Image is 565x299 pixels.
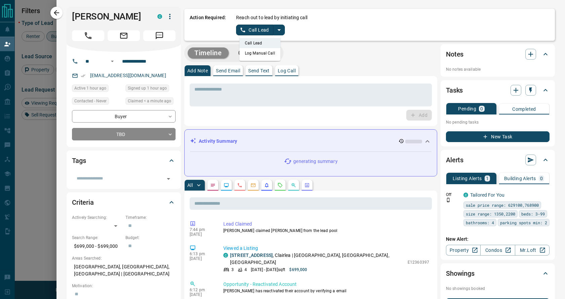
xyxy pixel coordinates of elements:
h2: Notes [446,49,463,60]
h1: [PERSON_NAME] [72,11,147,22]
button: Open [164,174,173,184]
h2: Tags [72,155,86,166]
button: Call Lead [236,25,273,35]
p: Add Note [187,68,208,73]
p: Viewed a Listing [223,245,429,252]
h2: Tasks [446,85,463,96]
span: Claimed < a minute ago [128,98,171,104]
a: Property [446,245,481,256]
button: Timeline [188,47,229,59]
p: Budget: [125,235,176,241]
p: Log Call [278,68,296,73]
p: 0 [540,176,543,181]
p: Completed [512,107,536,111]
div: Activity Summary [190,135,431,147]
a: [STREET_ADDRESS] [230,253,273,258]
p: [GEOGRAPHIC_DATA], [GEOGRAPHIC_DATA], [GEOGRAPHIC_DATA] | [GEOGRAPHIC_DATA] [72,261,176,279]
svg: Requests [277,182,283,188]
p: New Alert: [446,236,550,243]
p: Lead Claimed [223,221,429,228]
p: [DATE] [190,292,213,297]
h2: Criteria [72,197,94,208]
p: 4 [244,267,247,273]
div: Fri Sep 12 2025 [125,97,176,107]
div: Tags [72,153,176,169]
button: New Task [446,131,550,142]
p: Timeframe: [125,214,176,221]
p: [PERSON_NAME] has reactivated their account by verifying a email [223,288,429,294]
span: Call [72,30,104,41]
p: [PERSON_NAME] claimed [PERSON_NAME] from the lead pool [223,228,429,234]
p: Opportunity - Reactivated Account [223,281,429,288]
p: Off [446,192,459,198]
h2: Showings [446,268,475,279]
svg: Emails [251,182,256,188]
p: $699,000 - $699,000 [72,241,122,252]
svg: Email Verified [81,73,85,78]
div: condos.ca [223,253,228,258]
li: Call Lead [239,38,280,48]
span: sale price range: 629100,768900 [466,202,539,208]
div: Fri Sep 12 2025 [72,85,122,94]
p: [DATE] [190,232,213,237]
p: E12360397 [408,259,429,265]
p: All [187,183,193,188]
p: Motivation: [72,283,176,289]
span: parking spots min: 2 [500,219,547,226]
span: Signed up 1 hour ago [128,85,167,92]
div: Tasks [446,82,550,98]
svg: Opportunities [291,182,296,188]
span: beds: 3-99 [521,210,545,217]
p: Activity Summary [199,138,237,145]
a: Condos [480,245,515,256]
p: , Clairlea | [GEOGRAPHIC_DATA], [GEOGRAPHIC_DATA], [GEOGRAPHIC_DATA] [230,252,404,266]
p: Actively Searching: [72,214,122,221]
button: Campaigns [231,47,280,59]
div: Alerts [446,152,550,168]
svg: Notes [210,182,216,188]
h2: Alerts [446,155,463,165]
span: Message [143,30,176,41]
p: Send Text [248,68,270,73]
p: Areas Searched: [72,255,176,261]
div: Buyer [72,110,176,123]
p: Reach out to lead by initiating call [236,14,307,21]
li: Log Manual Call [239,48,280,58]
p: 6:13 pm [190,252,213,256]
p: 1 [486,176,489,181]
p: No showings booked [446,286,550,292]
p: 3 [231,267,234,273]
p: Listing Alerts [453,176,482,181]
div: condos.ca [463,193,468,197]
p: generating summary [293,158,337,165]
div: Showings [446,265,550,281]
p: 7:44 pm [190,227,213,232]
p: 0 [480,106,483,111]
svg: Calls [237,182,242,188]
p: Building Alerts [504,176,536,181]
p: [DATE] [190,256,213,261]
p: [DATE] - [DATE] sqft [251,267,285,273]
p: Send Email [216,68,240,73]
p: Pending [458,106,476,111]
span: Contacted - Never [74,98,107,104]
p: $699,000 [289,267,307,273]
svg: Agent Actions [304,182,310,188]
p: No pending tasks [446,117,550,127]
div: Fri Sep 12 2025 [125,85,176,94]
button: Open [108,57,116,65]
span: size range: 1350,2200 [466,210,515,217]
p: Search Range: [72,235,122,241]
div: Criteria [72,194,176,210]
a: Tailored For You [470,192,504,198]
svg: Push Notification Only [446,198,451,202]
span: Email [108,30,140,41]
span: Active 1 hour ago [74,85,106,92]
p: 6:12 pm [190,288,213,292]
div: condos.ca [157,14,162,19]
svg: Lead Browsing Activity [224,182,229,188]
div: Notes [446,46,550,62]
p: No notes available [446,66,550,72]
span: bathrooms: 4 [466,219,494,226]
div: TBD [72,128,176,140]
